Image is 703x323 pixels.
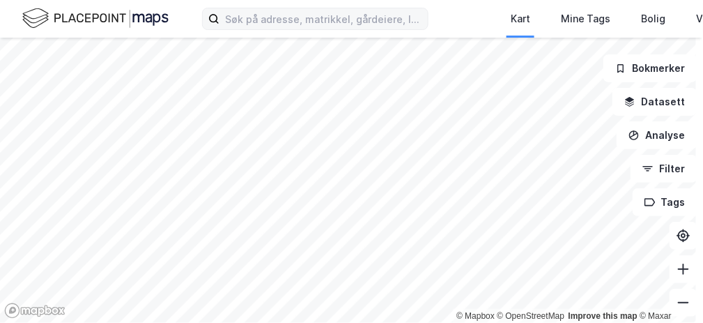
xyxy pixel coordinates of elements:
div: Mine Tags [561,10,611,27]
div: Kontrollprogram for chat [633,256,703,323]
div: Kart [511,10,530,27]
img: logo.f888ab2527a4732fd821a326f86c7f29.svg [22,6,169,31]
div: Bolig [642,10,666,27]
input: Søk på adresse, matrikkel, gårdeiere, leietakere eller personer [219,8,428,29]
iframe: Chat Widget [633,256,703,323]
